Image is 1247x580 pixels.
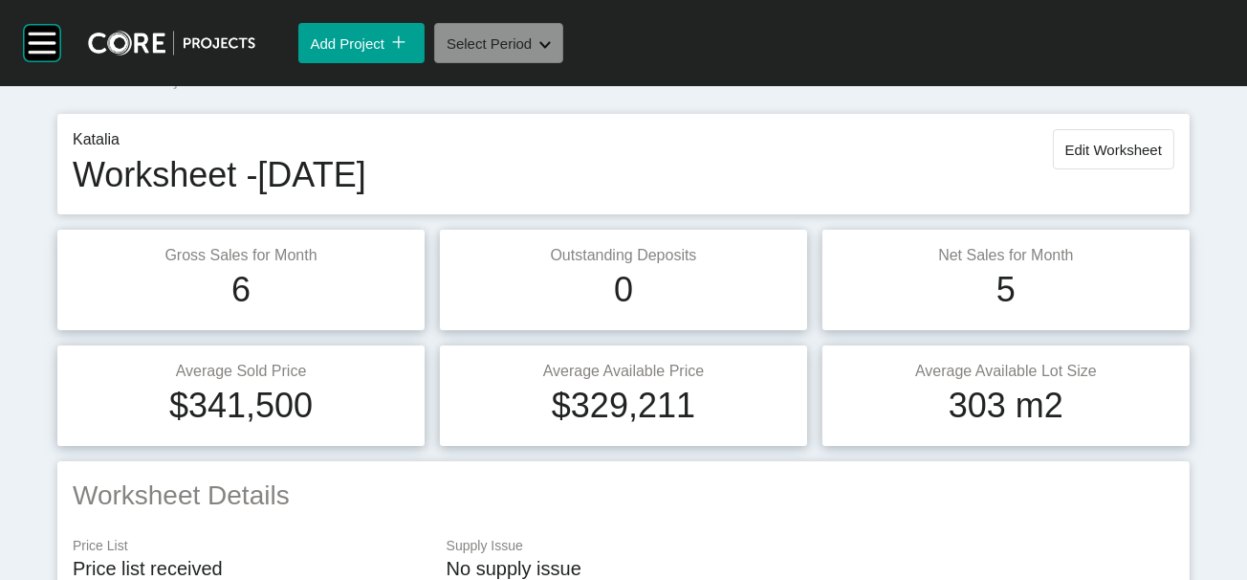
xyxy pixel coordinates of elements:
[231,266,251,314] h1: 6
[552,382,695,430] h1: $329,211
[1053,129,1174,169] button: Edit Worksheet
[838,245,1174,266] p: Net Sales for Month
[73,129,366,150] p: Katalia
[88,31,255,56] img: core-logo-dark.3138cae2.png
[614,266,633,314] h1: 0
[73,361,409,382] p: Average Sold Price
[310,35,384,52] span: Add Project
[455,361,792,382] p: Average Available Price
[447,35,532,52] span: Select Period
[73,477,1174,514] h2: Worksheet Details
[73,151,366,199] h1: Worksheet - [DATE]
[455,245,792,266] p: Outstanding Deposits
[1065,142,1162,158] span: Edit Worksheet
[949,382,1063,430] h1: 303 m2
[838,361,1174,382] p: Average Available Lot Size
[434,23,563,63] button: Select Period
[73,245,409,266] p: Gross Sales for Month
[73,537,427,556] p: Price List
[996,266,1016,314] h1: 5
[447,537,1174,556] p: Supply Issue
[298,23,425,63] button: Add Project
[169,382,313,430] h1: $341,500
